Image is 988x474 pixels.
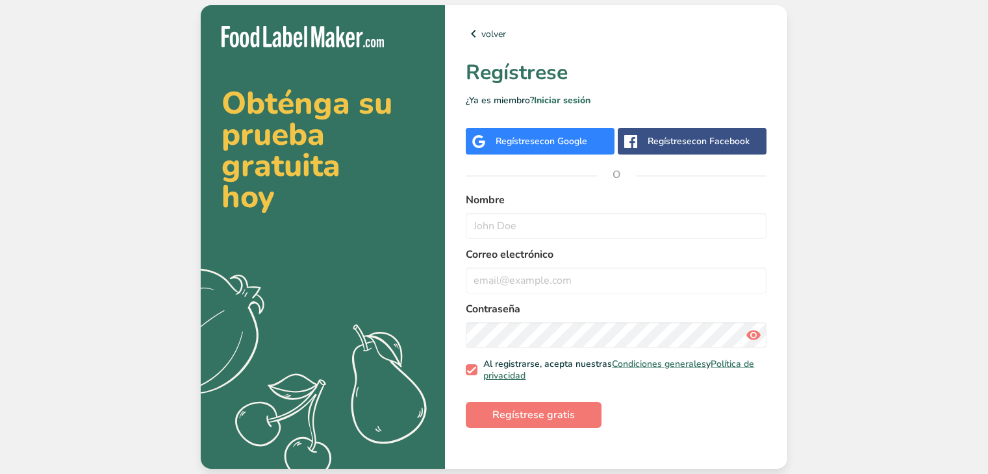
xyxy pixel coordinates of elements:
div: Regístrese [648,134,750,148]
span: Regístrese gratis [492,407,575,423]
img: Food Label Maker [222,26,384,47]
h2: Obténga su prueba gratuita hoy [222,88,424,212]
span: con Facebook [692,135,750,147]
a: Iniciar sesión [534,94,590,106]
label: Correo electrónico [466,247,766,262]
div: Regístrese [496,134,587,148]
input: email@example.com [466,268,766,293]
label: Contraseña [466,301,766,317]
span: con Google [540,135,587,147]
h1: Regístrese [466,57,766,88]
span: Al registrarse, acepta nuestras y [477,358,762,381]
a: Política de privacidad [483,358,754,382]
span: O [597,155,636,194]
input: John Doe [466,213,766,239]
p: ¿Ya es miembro? [466,94,766,107]
a: volver [466,26,766,42]
a: Condiciones generales [612,358,706,370]
button: Regístrese gratis [466,402,602,428]
label: Nombre [466,192,766,208]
